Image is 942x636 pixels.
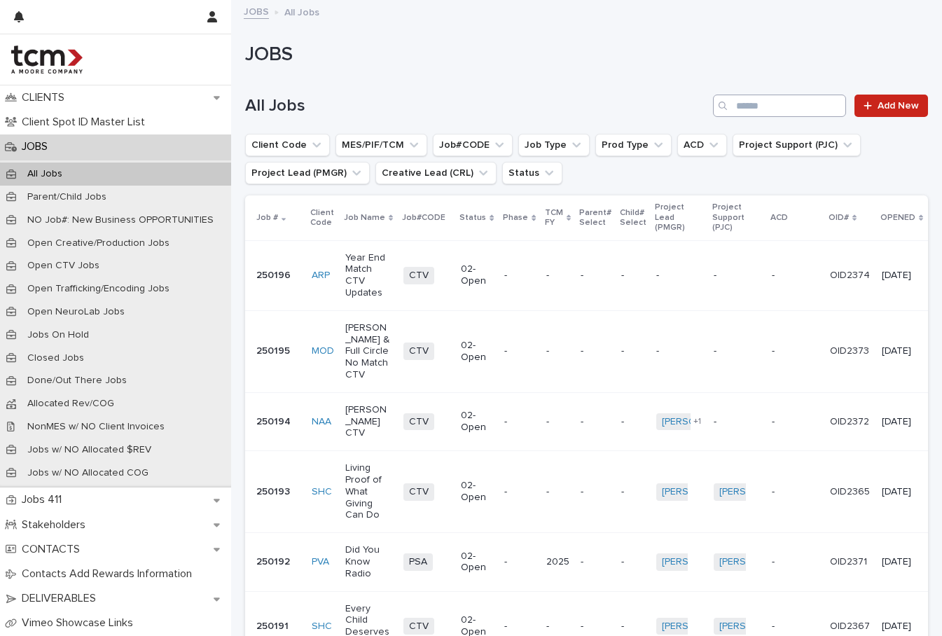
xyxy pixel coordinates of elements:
span: + 1 [693,417,701,426]
span: CTV [403,413,434,431]
p: Child# Select [620,205,646,231]
p: 02-Open [461,340,493,364]
p: Client Code [310,205,335,231]
p: - [581,556,610,568]
p: Open Trafficking/Encoding Jobs [16,283,181,295]
p: Jobs 411 [16,493,73,506]
p: - [504,556,534,568]
p: - [772,621,819,632]
p: [DATE] [882,486,922,498]
span: PSA [403,553,433,571]
p: - [504,270,534,282]
p: 250192 [256,556,300,568]
a: [PERSON_NAME]-TCM [662,621,762,632]
a: NAA [312,416,331,428]
p: [PERSON_NAME] CTV [345,404,392,439]
p: Jobs w/ NO Allocated $REV [16,444,162,456]
input: Search [713,95,846,117]
p: OID2373 [830,345,871,357]
span: CTV [403,267,434,284]
p: - [546,416,569,428]
a: [PERSON_NAME]-TCM [719,486,819,498]
p: NO Job#: New Business OPPORTUNITIES [16,214,225,226]
p: - [621,621,645,632]
a: [PERSON_NAME]-TCM [662,556,762,568]
p: 250196 [256,270,300,282]
p: [PERSON_NAME] & Full Circle No Match CTV [345,322,392,381]
p: OPENED [880,210,915,226]
p: Phase [503,210,528,226]
p: - [504,486,534,498]
p: - [772,486,819,498]
p: - [504,345,534,357]
p: 2025 [546,556,569,568]
span: CTV [403,343,434,360]
p: - [581,486,610,498]
p: OID2365 [830,486,871,498]
p: DELIVERABLES [16,592,107,605]
button: Prod Type [595,134,672,156]
p: All Jobs [16,168,74,180]
p: Allocated Rev/COG [16,398,125,410]
p: - [772,270,819,282]
p: - [714,416,761,428]
button: Client Code [245,134,330,156]
h1: All Jobs [245,96,707,116]
p: - [772,556,819,568]
p: - [581,345,610,357]
p: 250194 [256,416,300,428]
button: Status [502,162,562,184]
p: - [621,486,645,498]
p: - [772,416,819,428]
button: ACD [677,134,727,156]
p: - [546,345,569,357]
p: TCM FY [545,205,563,231]
p: CONTACTS [16,543,91,556]
p: Client Spot ID Master List [16,116,156,129]
button: Creative Lead (CRL) [375,162,497,184]
p: Stakeholders [16,518,97,532]
p: Job#CODE [402,210,445,226]
p: Done/Out There Jobs [16,375,138,387]
p: Vimeo Showcase Links [16,616,144,630]
p: Year End Match CTV Updates [345,252,392,299]
a: [PERSON_NAME]-TCM [719,556,819,568]
span: Add New [878,101,919,111]
p: - [546,270,569,282]
p: OID2374 [830,270,871,282]
p: Open Creative/Production Jobs [16,237,181,249]
p: - [656,345,703,357]
p: - [714,270,761,282]
button: MES/PIF/TCM [335,134,427,156]
p: Job Name [344,210,385,226]
p: - [581,621,610,632]
p: OID# [829,210,849,226]
p: - [546,486,569,498]
a: JOBS [244,3,269,19]
span: CTV [403,618,434,635]
p: - [581,416,610,428]
p: 250191 [256,621,300,632]
p: - [656,270,703,282]
p: Open CTV Jobs [16,260,111,272]
a: [PERSON_NAME]-TCM [719,621,819,632]
p: 250193 [256,486,300,498]
a: SHC [312,621,332,632]
p: Project Lead (PMGR) [655,200,705,235]
p: - [504,416,534,428]
button: Project Support (PJC) [733,134,861,156]
button: Project Lead (PMGR) [245,162,370,184]
p: Jobs On Hold [16,329,100,341]
p: NonMES w/ NO Client Invoices [16,421,176,433]
p: - [772,345,819,357]
p: [DATE] [882,416,922,428]
p: OID2367 [830,621,871,632]
p: Did You Know Radio [345,544,392,579]
p: JOBS [16,140,59,153]
p: ACD [770,210,788,226]
a: SHC [312,486,332,498]
p: Parent# Select [579,205,611,231]
p: 02-Open [461,480,493,504]
p: Contacts Add Rewards Information [16,567,203,581]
